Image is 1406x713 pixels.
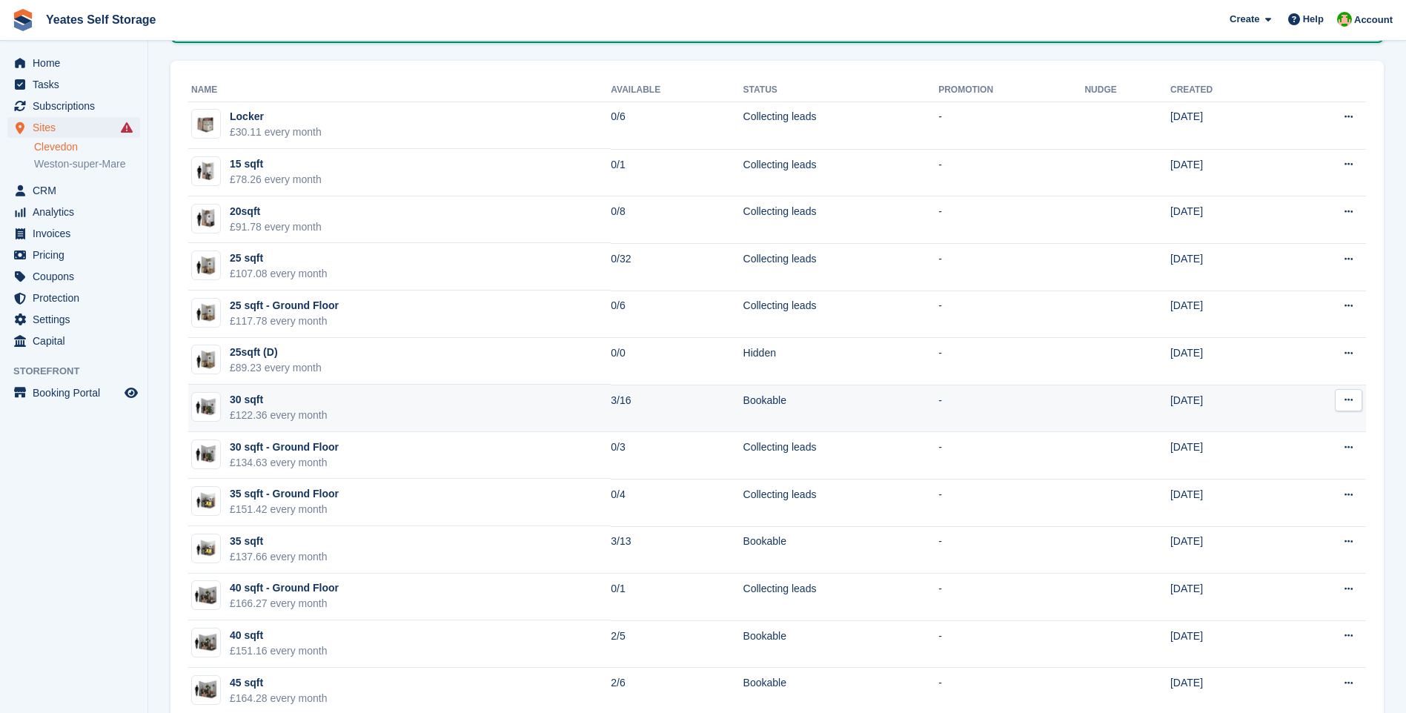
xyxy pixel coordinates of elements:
[938,196,1084,244] td: -
[192,585,220,606] img: 40-sqft-unit%20(1).jpg
[33,202,122,222] span: Analytics
[611,291,743,338] td: 0/6
[33,382,122,403] span: Booking Portal
[192,208,220,229] img: 20-sqft-unit.jpg
[33,74,122,95] span: Tasks
[230,691,328,706] div: £164.28 every month
[938,243,1084,291] td: -
[192,397,220,418] img: 30-sqft-unit.jpg
[7,266,140,287] a: menu
[230,440,339,455] div: 30 sqft - Ground Floor
[192,538,220,560] img: 35-sqft-unit.jpg
[743,196,939,244] td: Collecting leads
[611,620,743,668] td: 2/5
[230,549,328,565] div: £137.66 every month
[611,243,743,291] td: 0/32
[192,679,220,700] img: 40-sqft-unit.jpg
[230,298,339,314] div: 25 sqft - Ground Floor
[7,309,140,330] a: menu
[611,479,743,526] td: 0/4
[230,109,322,125] div: Locker
[230,486,339,502] div: 35 sqft - Ground Floor
[230,580,339,596] div: 40 sqft - Ground Floor
[743,385,939,432] td: Bookable
[1170,243,1283,291] td: [DATE]
[1170,338,1283,385] td: [DATE]
[33,266,122,287] span: Coupons
[230,392,328,408] div: 30 sqft
[611,338,743,385] td: 0/0
[743,291,939,338] td: Collecting leads
[188,79,611,102] th: Name
[1303,12,1324,27] span: Help
[743,574,939,621] td: Collecting leads
[7,202,140,222] a: menu
[743,432,939,480] td: Collecting leads
[33,117,122,138] span: Sites
[122,384,140,402] a: Preview store
[743,243,939,291] td: Collecting leads
[33,223,122,244] span: Invoices
[1170,526,1283,574] td: [DATE]
[230,156,322,172] div: 15 sqft
[1170,385,1283,432] td: [DATE]
[743,526,939,574] td: Bookable
[33,331,122,351] span: Capital
[230,219,322,235] div: £91.78 every month
[611,102,743,149] td: 0/6
[230,266,328,282] div: £107.08 every month
[938,385,1084,432] td: -
[938,291,1084,338] td: -
[33,53,122,73] span: Home
[7,74,140,95] a: menu
[230,502,339,517] div: £151.42 every month
[230,534,328,549] div: 35 sqft
[611,574,743,621] td: 0/1
[743,79,939,102] th: Status
[938,620,1084,668] td: -
[230,408,328,423] div: £122.36 every month
[192,161,220,182] img: 15-sqft-unit.jpg
[192,302,220,324] img: 25-sqft-unit.jpg
[230,172,322,188] div: £78.26 every month
[7,223,140,244] a: menu
[230,314,339,329] div: £117.78 every month
[33,288,122,308] span: Protection
[938,79,1084,102] th: Promotion
[1170,574,1283,621] td: [DATE]
[1170,432,1283,480] td: [DATE]
[611,526,743,574] td: 3/13
[743,620,939,668] td: Bookable
[230,675,328,691] div: 45 sqft
[121,122,133,133] i: Smart entry sync failures have occurred
[7,117,140,138] a: menu
[12,9,34,31] img: stora-icon-8386f47178a22dfd0bd8f6a31ec36ba5ce8667c1dd55bd0f319d3a0aa187defe.svg
[7,53,140,73] a: menu
[34,157,140,171] a: Weston-super-Mare
[1337,12,1352,27] img: Angela Field
[938,479,1084,526] td: -
[743,149,939,196] td: Collecting leads
[611,149,743,196] td: 0/1
[938,432,1084,480] td: -
[230,596,339,611] div: £166.27 every month
[1170,149,1283,196] td: [DATE]
[611,385,743,432] td: 3/16
[611,79,743,102] th: Available
[938,526,1084,574] td: -
[1170,291,1283,338] td: [DATE]
[7,96,140,116] a: menu
[1084,79,1170,102] th: Nudge
[192,349,220,371] img: 25-sqft-unit.jpg
[192,255,220,276] img: 25-sqft-unit.jpg
[230,643,328,659] div: £151.16 every month
[938,574,1084,621] td: -
[7,331,140,351] a: menu
[1354,13,1393,27] span: Account
[7,382,140,403] a: menu
[13,364,147,379] span: Storefront
[230,455,339,471] div: £134.63 every month
[192,110,220,138] img: Locker%20Small%20-%20Plain.jpg
[1170,196,1283,244] td: [DATE]
[1230,12,1259,27] span: Create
